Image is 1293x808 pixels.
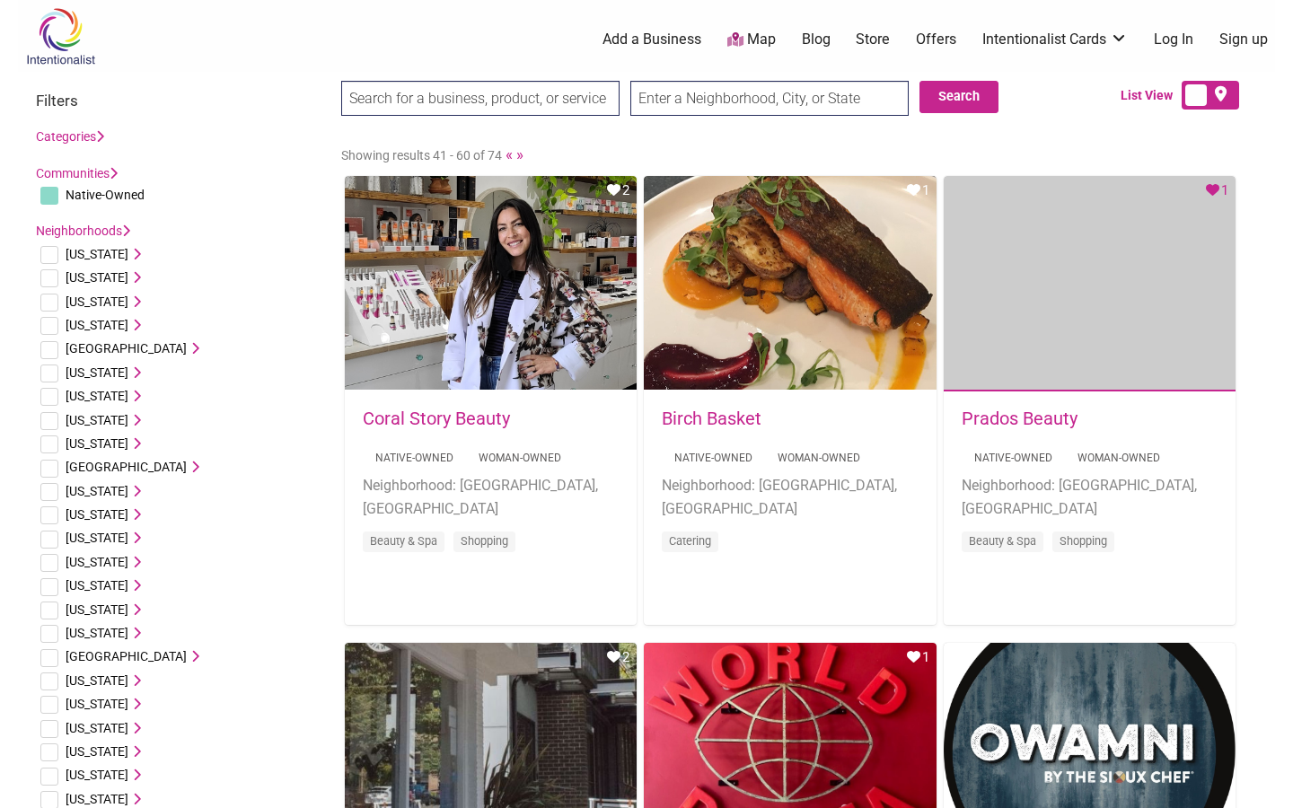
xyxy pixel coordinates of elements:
span: [US_STATE] [66,578,128,593]
a: Catering [669,534,711,548]
span: Showing results 41 - 60 of 74 [341,148,502,162]
button: Search [919,81,998,113]
a: Native-Owned [375,452,453,464]
span: [US_STATE] [66,768,128,782]
a: Add a Business [603,30,701,49]
a: Native-Owned [674,452,752,464]
span: [US_STATE] [66,365,128,380]
span: [US_STATE] [66,413,128,427]
a: Communities [36,166,118,180]
a: Beauty & Spa [969,534,1036,548]
a: Woman-Owned [1077,452,1160,464]
a: Sign up [1219,30,1268,49]
span: [US_STATE] [66,792,128,806]
a: Blog [802,30,831,49]
span: [GEOGRAPHIC_DATA] [66,649,187,663]
span: [US_STATE] [66,531,128,545]
a: Shopping [1060,534,1107,548]
input: Search for a business, product, or service [341,81,620,116]
a: Store [856,30,890,49]
a: « [506,145,513,163]
span: [US_STATE] [66,555,128,569]
span: [US_STATE] [66,436,128,451]
span: [US_STATE] [66,484,128,498]
a: Categories [36,129,104,144]
a: Log In [1154,30,1193,49]
li: Neighborhood: [GEOGRAPHIC_DATA], [GEOGRAPHIC_DATA] [662,474,918,520]
span: [US_STATE] [66,626,128,640]
span: [US_STATE] [66,697,128,711]
span: [US_STATE] [66,721,128,735]
a: Intentionalist Cards [982,30,1128,49]
span: [US_STATE] [66,247,128,261]
input: Enter a Neighborhood, City, or State [630,81,909,116]
span: [US_STATE] [66,294,128,309]
i: Favorite Count [1206,183,1219,197]
a: Offers [916,30,956,49]
a: » [516,145,523,163]
a: Beauty & Spa [370,534,437,548]
a: Shopping [461,534,508,548]
span: Native-Owned [66,188,145,202]
span: [US_STATE] [66,507,128,522]
a: Woman-Owned [479,452,561,464]
img: Intentionalist [18,7,103,66]
a: Native-Owned [974,452,1052,464]
div: 1 [1206,180,1228,201]
h3: Filters [36,92,323,110]
a: Coral Story Beauty [363,408,510,429]
a: Neighborhoods [36,224,130,238]
span: List View [1121,86,1182,105]
a: Map [727,30,776,50]
span: [US_STATE] [66,270,128,285]
span: [GEOGRAPHIC_DATA] [66,460,187,474]
span: [US_STATE] [66,318,128,332]
a: Birch Basket [662,408,761,429]
span: [US_STATE] [66,389,128,403]
span: [US_STATE] [66,602,128,617]
a: Woman-Owned [778,452,860,464]
a: Prados Beauty [962,408,1077,429]
li: Neighborhood: [GEOGRAPHIC_DATA], [GEOGRAPHIC_DATA] [363,474,619,520]
span: [US_STATE] [66,744,128,759]
span: [GEOGRAPHIC_DATA] [66,341,187,356]
span: [US_STATE] [66,673,128,688]
li: Neighborhood: [GEOGRAPHIC_DATA], [GEOGRAPHIC_DATA] [962,474,1218,520]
